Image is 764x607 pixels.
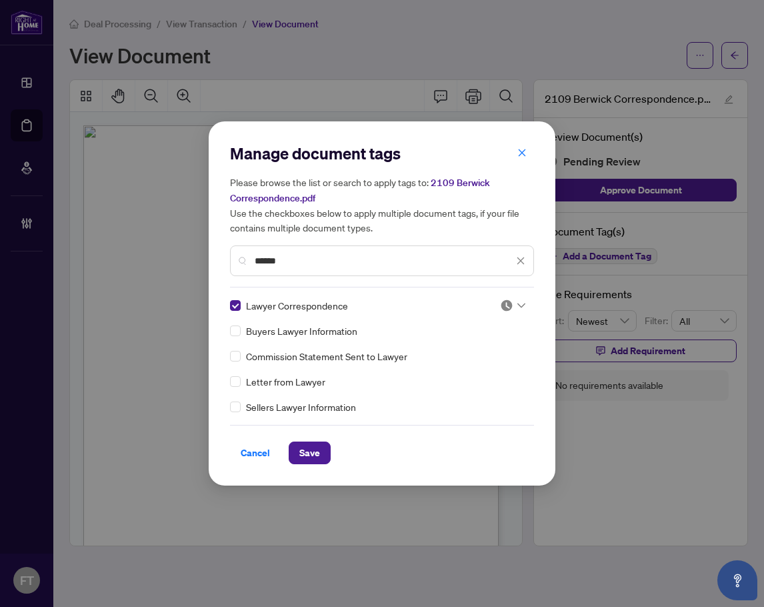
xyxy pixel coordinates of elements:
[246,349,407,364] span: Commission Statement Sent to Lawyer
[246,374,325,389] span: Letter from Lawyer
[717,560,757,600] button: Open asap
[241,442,270,464] span: Cancel
[500,299,513,312] img: status
[230,175,534,235] h5: Please browse the list or search to apply tags to: Use the checkboxes below to apply multiple doc...
[289,442,331,464] button: Save
[246,324,357,338] span: Buyers Lawyer Information
[516,256,525,265] span: close
[517,148,527,157] span: close
[246,298,348,313] span: Lawyer Correspondence
[299,442,320,464] span: Save
[246,400,356,414] span: Sellers Lawyer Information
[500,299,525,312] span: Pending Review
[230,442,281,464] button: Cancel
[230,143,534,164] h2: Manage document tags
